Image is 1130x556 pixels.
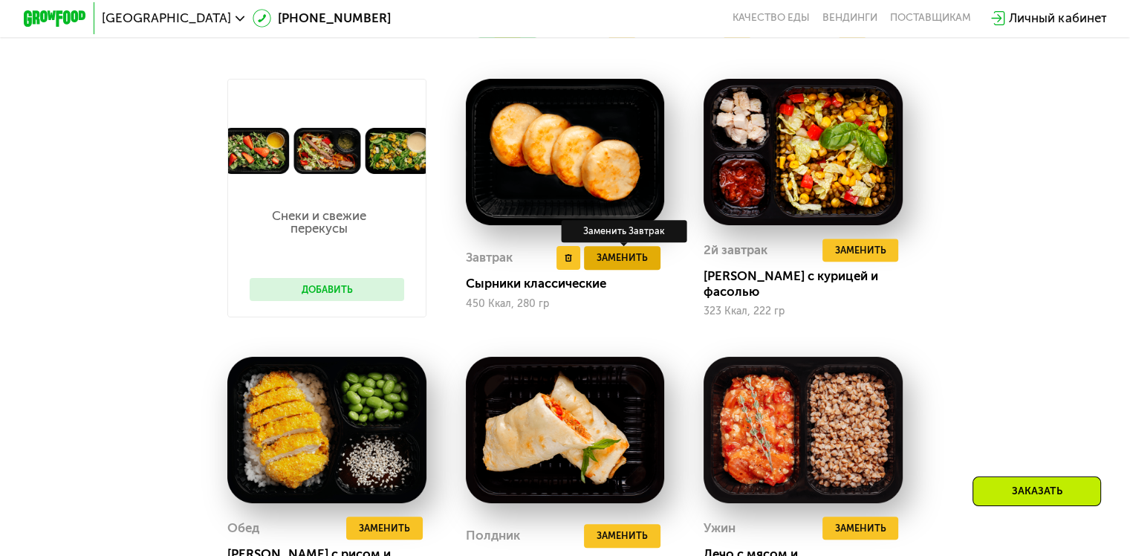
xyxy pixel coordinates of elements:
div: поставщикам [890,12,971,25]
span: Заменить [359,520,410,536]
span: Заменить [597,528,648,543]
div: 2й завтрак [704,239,767,262]
div: Заменить Завтрак [562,220,687,242]
div: Завтрак [466,246,513,270]
span: Заменить [834,520,886,536]
button: Заменить [822,239,899,262]
span: Заменить [597,250,648,265]
button: Заменить [584,246,660,270]
div: Личный кабинет [1009,9,1106,28]
div: Ужин [704,517,736,540]
a: Вендинги [822,12,877,25]
div: [PERSON_NAME] с курицей и фасолью [704,268,915,300]
p: Снеки и свежие перекусы [250,210,389,235]
button: Заменить [822,517,899,540]
div: Обед [227,517,259,540]
div: Заказать [972,476,1101,506]
span: [GEOGRAPHIC_DATA] [102,12,231,25]
span: Заменить [834,242,886,258]
div: 323 Ккал, 222 гр [704,306,903,317]
button: Заменить [346,517,423,540]
div: Сырники классические [466,276,677,291]
a: [PHONE_NUMBER] [253,9,391,28]
button: Заменить [584,524,660,548]
button: Добавить [250,278,404,302]
div: 450 Ккал, 280 гр [466,298,665,310]
div: Полдник [466,524,520,548]
a: Качество еды [733,12,810,25]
